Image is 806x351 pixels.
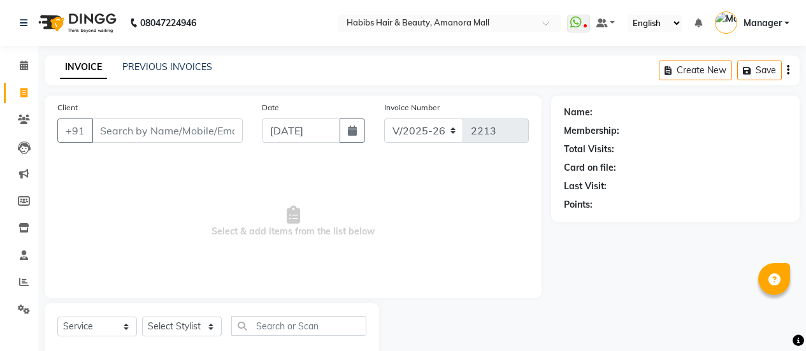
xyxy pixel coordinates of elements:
div: Points: [564,198,593,211]
div: Card on file: [564,161,616,175]
label: Client [57,102,78,113]
a: INVOICE [60,56,107,79]
div: Last Visit: [564,180,607,193]
button: Save [737,61,782,80]
button: +91 [57,118,93,143]
button: Create New [659,61,732,80]
img: Manager [715,11,737,34]
a: PREVIOUS INVOICES [122,61,212,73]
b: 08047224946 [140,5,196,41]
iframe: chat widget [752,300,793,338]
img: logo [32,5,120,41]
span: Manager [744,17,782,30]
input: Search by Name/Mobile/Email/Code [92,118,243,143]
span: Select & add items from the list below [57,158,529,285]
div: Membership: [564,124,619,138]
input: Search or Scan [231,316,366,336]
label: Date [262,102,279,113]
label: Invoice Number [384,102,440,113]
div: Total Visits: [564,143,614,156]
div: Name: [564,106,593,119]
